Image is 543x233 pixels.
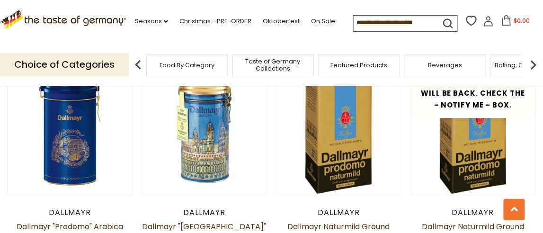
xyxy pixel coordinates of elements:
[524,55,543,74] img: next arrow
[331,62,388,69] a: Featured Products
[410,208,536,217] div: Dallmayr
[235,58,311,72] a: Taste of Germany Collections
[179,16,251,27] a: Christmas - PRE-ORDER
[7,208,133,217] div: Dallmayr
[276,69,401,194] img: Dallmayr
[411,69,535,194] img: Dallmayr
[496,15,536,29] button: $0.00
[142,208,267,217] div: Dallmayr
[160,62,214,69] a: Food By Category
[428,62,463,69] a: Beverages
[514,17,530,25] span: $0.00
[263,16,300,27] a: Oktoberfest
[311,16,335,27] a: On Sale
[135,16,168,27] a: Seasons
[8,69,132,194] img: Dallmayr
[142,69,267,194] img: Dallmayr
[129,55,148,74] img: previous arrow
[276,208,401,217] div: Dallmayr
